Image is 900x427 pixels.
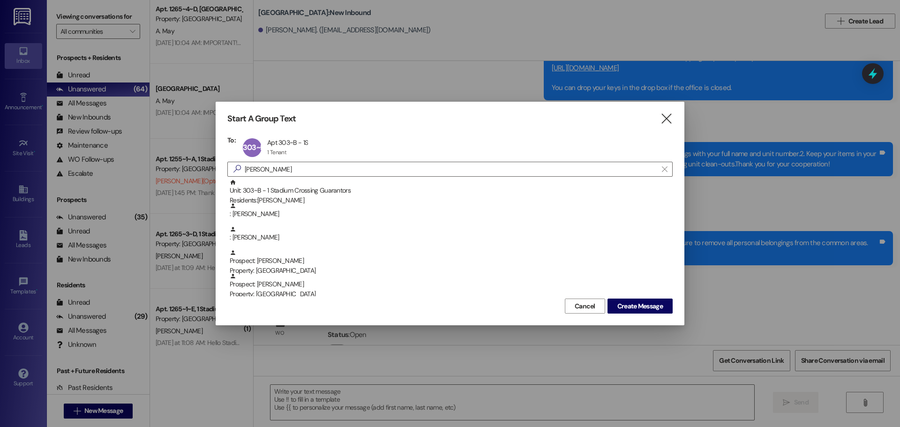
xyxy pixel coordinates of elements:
[607,299,673,314] button: Create Message
[660,114,673,124] i: 
[230,164,245,174] i: 
[227,249,673,273] div: Prospect: [PERSON_NAME]Property: [GEOGRAPHIC_DATA]
[267,138,308,147] div: Apt 303~B - 1S
[230,179,673,206] div: Unit: 303~B - 1 Stadium Crossing Guarantors
[230,249,673,276] div: Prospect: [PERSON_NAME]
[617,301,663,311] span: Create Message
[662,165,667,173] i: 
[565,299,605,314] button: Cancel
[227,202,673,226] div: : [PERSON_NAME]
[227,273,673,296] div: Prospect: [PERSON_NAME]Property: [GEOGRAPHIC_DATA]
[230,202,673,219] div: : [PERSON_NAME]
[230,266,673,276] div: Property: [GEOGRAPHIC_DATA]
[575,301,595,311] span: Cancel
[230,226,673,242] div: : [PERSON_NAME]
[227,226,673,249] div: : [PERSON_NAME]
[230,273,673,300] div: Prospect: [PERSON_NAME]
[243,142,264,152] span: 303~B
[230,195,673,205] div: Residents: [PERSON_NAME]
[230,289,673,299] div: Property: [GEOGRAPHIC_DATA]
[657,162,672,176] button: Clear text
[267,149,286,156] div: 1 Tenant
[245,163,657,176] input: Search for any contact or apartment
[227,113,296,124] h3: Start A Group Text
[227,136,236,144] h3: To:
[227,179,673,202] div: Unit: 303~B - 1 Stadium Crossing GuarantorsResidents:[PERSON_NAME]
